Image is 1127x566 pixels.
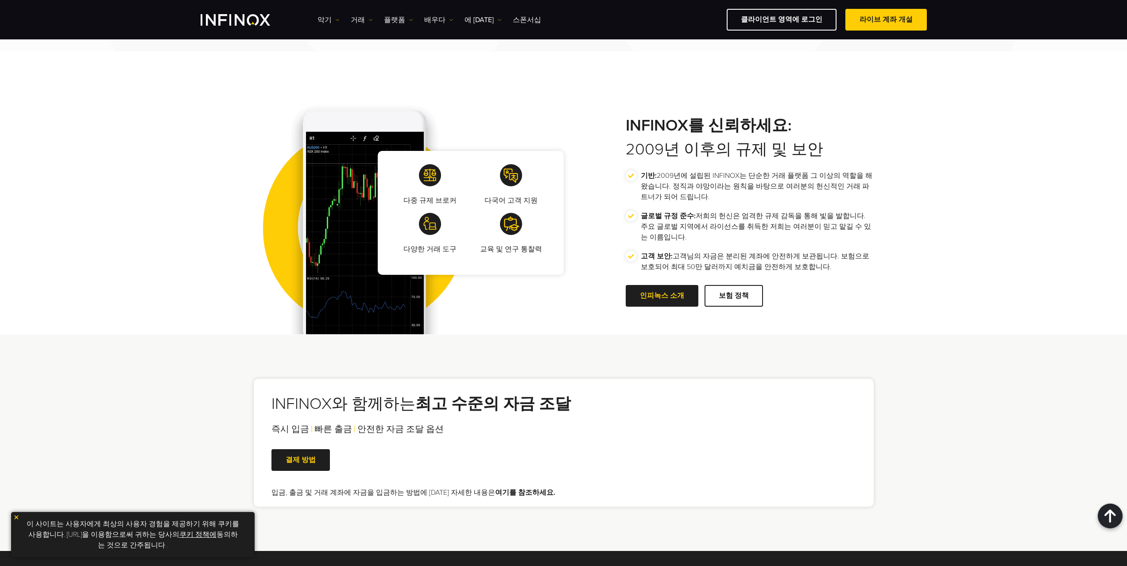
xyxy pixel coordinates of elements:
font: 클라이언트 영역에 로그인 [741,15,822,24]
img: 노란색 닫기 아이콘 [13,514,19,520]
a: 거래 [351,15,373,25]
font: 악기 [318,15,332,24]
font: 입금, 출금 및 거래 계좌에 자금을 입금하는 방법에 [DATE] 자세한 내용은 [271,488,495,497]
a: 스폰서십 [513,15,541,25]
font: 빠른 출금 [314,424,352,435]
font: 이 사이트는 사용자에게 최상의 사용자 경험을 제공하기 위해 쿠키를 사용합니다. [URL]을 이용함으로써 귀하는 당사의 [27,520,239,539]
font: 플랫폼 [384,15,405,24]
a: INFINOX 로고 [201,14,291,26]
a: 쿠키 정책에 [179,530,217,539]
font: 다양한 거래 도구 [403,245,457,254]
font: 라이브 계좌 개설 [860,15,913,24]
font: INFINOX를 신뢰하세요: [626,116,792,135]
a: 클라이언트 영역에 로그인 [727,9,837,31]
font: 보험 정책 [719,291,749,300]
font: 최고 수준의 자금 조달 [415,394,571,413]
a: 플랫폼 [384,15,413,25]
font: 2009년에 설립된 INFINOX는 단순한 거래 플랫폼 그 이상의 역할을 해왔습니다. 정직과 야망이라는 원칙을 바탕으로 여러분의 헌신적인 거래 파트너가 되어 드립니다. [641,171,872,201]
font: 저희의 헌신은 엄격한 규제 감독을 통해 빛을 발합니다. 주요 글로벌 지역에서 라이선스를 취득한 저희는 여러분이 믿고 맡길 수 있는 이름입니다. [641,212,871,242]
font: 2009년 이후의 규제 및 보안 [626,140,823,159]
a: 보험 정책 [705,285,763,307]
font: 배우다 [424,15,445,24]
a: 인피녹스 소개 [626,285,698,307]
font: | [354,424,356,435]
a: 여기를 참조하세요. [495,488,555,497]
font: 에 [DATE] [465,15,494,24]
font: 인피녹스 소개 [640,291,684,300]
a: 결제 방법 [271,449,330,471]
font: 즉시 입금 [271,424,309,435]
a: 에 [DATE] [465,15,502,25]
font: 고객님의 자금은 분리된 계좌에 안전하게 보관됩니다. 보험으로 보호되어 최대 50만 달러까지 예치금을 안전하게 보호합니다. [641,252,869,271]
font: 다중 규제 브로커 [403,196,457,205]
font: 고객 보안: [641,252,673,261]
a: 악기 [318,15,340,25]
font: 글로벌 규정 준수: [641,212,696,220]
a: 라이브 계좌 개설 [845,9,927,31]
font: 다국어 고객 지원 [484,196,538,205]
font: | [311,424,313,435]
font: 안전한 자금 조달 옵션 [357,424,444,435]
font: 기반: [641,171,657,180]
font: 거래 [351,15,365,24]
font: 교육 및 연구 통찰력 [480,245,542,254]
font: 결제 방법 [286,455,316,464]
font: 스폰서십 [513,15,541,24]
font: INFINOX와 함께하는 [271,394,415,413]
a: 배우다 [424,15,453,25]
